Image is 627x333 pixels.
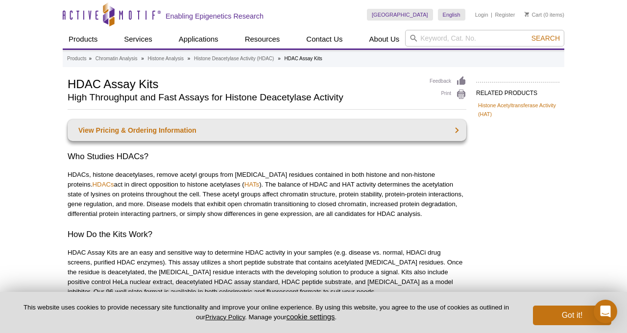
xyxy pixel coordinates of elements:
[68,151,466,163] h2: Who Studies HDACs?
[525,11,542,18] a: Cart
[141,56,144,61] li: »
[173,30,224,48] a: Applications
[495,11,515,18] a: Register
[68,93,420,102] h2: High Throughput and Fast Assays for Histone Deacetylase Activity
[67,54,86,63] a: Products
[363,30,406,48] a: About Us
[405,30,564,47] input: Keyword, Cat. No.
[478,101,557,119] a: Histone Acetyltransferase Activity (HAT)
[278,56,281,61] li: »
[148,54,184,63] a: Histone Analysis
[68,248,466,297] p: HDAC Assay Kits are an easy and sensitive way to determine HDAC activity in your samples (e.g. di...
[438,9,465,21] a: English
[244,181,260,188] a: HATs
[525,12,529,17] img: Your Cart
[475,11,488,18] a: Login
[300,30,348,48] a: Contact Us
[529,34,563,43] button: Search
[285,56,322,61] li: HDAC Assay Kits
[89,56,92,61] li: »
[367,9,433,21] a: [GEOGRAPHIC_DATA]
[476,82,559,99] h2: RELATED PRODUCTS
[531,34,560,42] span: Search
[16,303,517,322] p: This website uses cookies to provide necessary site functionality and improve your online experie...
[68,76,420,91] h1: HDAC Assay Kits
[239,30,286,48] a: Resources
[286,312,335,321] button: cookie settings
[594,300,617,323] div: Open Intercom Messenger
[68,170,466,219] p: HDACs, histone deacetylases, remove acetyl groups from [MEDICAL_DATA] residues contained in both ...
[96,54,138,63] a: Chromatin Analysis
[533,306,611,325] button: Got it!
[188,56,191,61] li: »
[68,229,466,240] h2: How Do the Kits Work?
[525,9,564,21] li: (0 items)
[63,30,103,48] a: Products
[491,9,492,21] li: |
[205,313,245,321] a: Privacy Policy
[166,12,264,21] h2: Enabling Epigenetics Research
[68,119,466,141] a: View Pricing & Ordering Information
[430,89,466,100] a: Print
[194,54,274,63] a: Histone Deacetylase Activity (HDAC)
[93,181,114,188] a: HDACs
[118,30,158,48] a: Services
[430,76,466,87] a: Feedback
